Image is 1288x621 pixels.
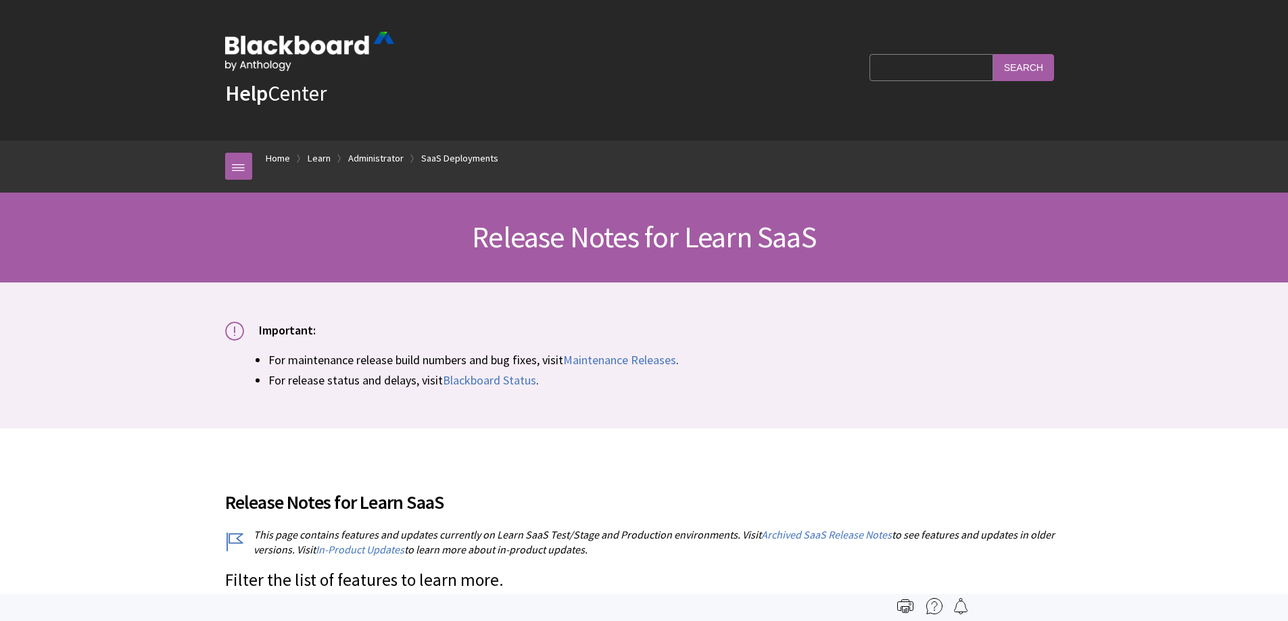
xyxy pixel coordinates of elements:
h2: Release Notes for Learn SaaS [225,472,1064,516]
img: Print [897,598,913,614]
span: Important: [259,322,316,338]
li: For release status and delays, visit . [268,371,1064,389]
strong: Help [225,80,268,107]
a: HelpCenter [225,80,327,107]
input: Search [993,54,1054,80]
p: This page contains features and updates currently on Learn SaaS Test/Stage and Production environ... [225,527,1064,557]
a: Blackboard Status [443,372,536,389]
a: In-Product Updates [316,543,404,557]
span: Release Notes for Learn SaaS [472,218,816,255]
a: SaaS Deployments [421,150,498,167]
img: More help [926,598,943,614]
a: Administrator [348,150,404,167]
a: Maintenance Releases [563,352,676,368]
a: Home [266,150,290,167]
li: For maintenance release build numbers and bug fixes, visit . [268,351,1064,369]
a: Archived SaaS Release Notes [761,528,892,542]
p: Filter the list of features to learn more. [225,568,1064,593]
img: Blackboard by Anthology [225,32,394,71]
img: Follow this page [953,598,969,614]
a: Learn [308,150,331,167]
